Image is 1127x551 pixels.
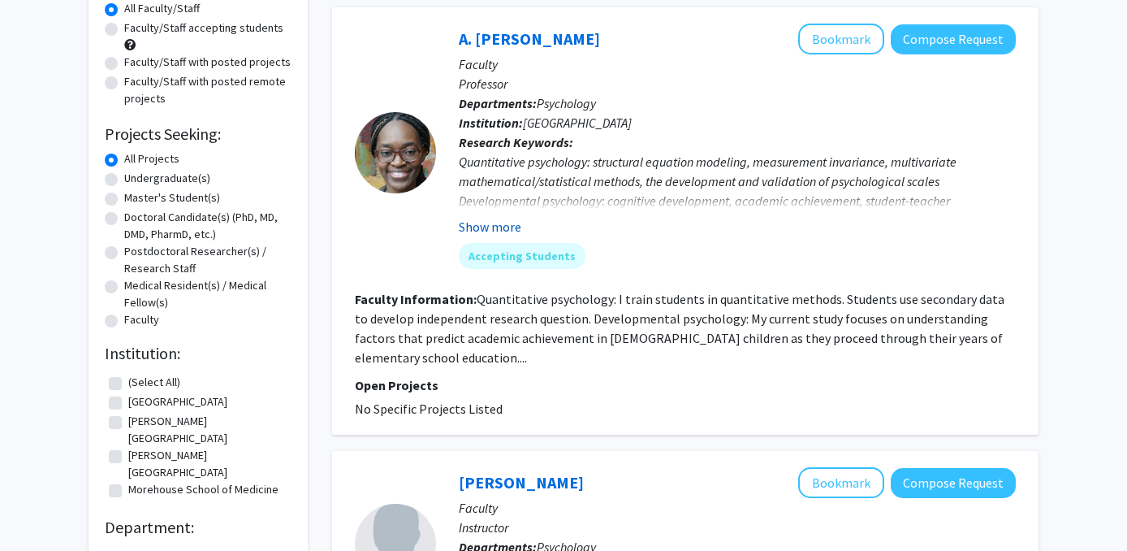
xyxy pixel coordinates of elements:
b: Research Keywords: [459,134,573,150]
fg-read-more: Quantitative psychology: I train students in quantitative methods. Students use secondary data to... [355,291,1004,366]
label: (Select All) [128,374,180,391]
span: No Specific Projects Listed [355,401,503,417]
span: Psychology [537,95,596,111]
label: Faculty [124,311,159,328]
p: Professor [459,74,1016,93]
label: Medical Resident(s) / Medical Fellow(s) [124,277,291,311]
div: Quantitative psychology: structural equation modeling, measurement invariance, multivariate mathe... [459,152,1016,230]
button: Show more [459,217,521,236]
button: Add Lidia Quinones to Bookmarks [798,467,884,498]
label: Postdoctoral Researcher(s) / Research Staff [124,243,291,277]
label: [GEOGRAPHIC_DATA] [128,393,227,410]
mat-chip: Accepting Students [459,243,585,269]
span: [GEOGRAPHIC_DATA] [523,115,632,131]
label: Morehouse School of Medicine [128,481,279,498]
button: Compose Request to A. Nayena Blankson [891,24,1016,54]
iframe: Chat [12,478,69,539]
b: Departments: [459,95,537,111]
p: Faculty [459,498,1016,518]
label: Faculty/Staff with posted remote projects [124,73,291,107]
button: Add A. Nayena Blankson to Bookmarks [798,24,884,54]
h2: Institution: [105,344,291,363]
b: Institution: [459,115,523,131]
label: All Projects [124,150,179,167]
label: [PERSON_NAME][GEOGRAPHIC_DATA] [128,447,287,481]
label: Faculty/Staff accepting students [124,20,283,37]
h2: Projects Seeking: [105,124,291,144]
b: Faculty Information: [355,291,477,307]
a: [PERSON_NAME] [459,472,584,492]
p: Open Projects [355,375,1016,395]
label: Undergraduate(s) [124,170,210,187]
p: Instructor [459,518,1016,537]
button: Compose Request to Lidia Quinones [891,468,1016,498]
h2: Department: [105,518,291,537]
p: Faculty [459,54,1016,74]
label: Doctoral Candidate(s) (PhD, MD, DMD, PharmD, etc.) [124,209,291,243]
label: Faculty/Staff with posted projects [124,54,291,71]
a: A. [PERSON_NAME] [459,28,600,49]
label: [PERSON_NAME][GEOGRAPHIC_DATA] [128,413,287,447]
label: Master's Student(s) [124,189,220,206]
